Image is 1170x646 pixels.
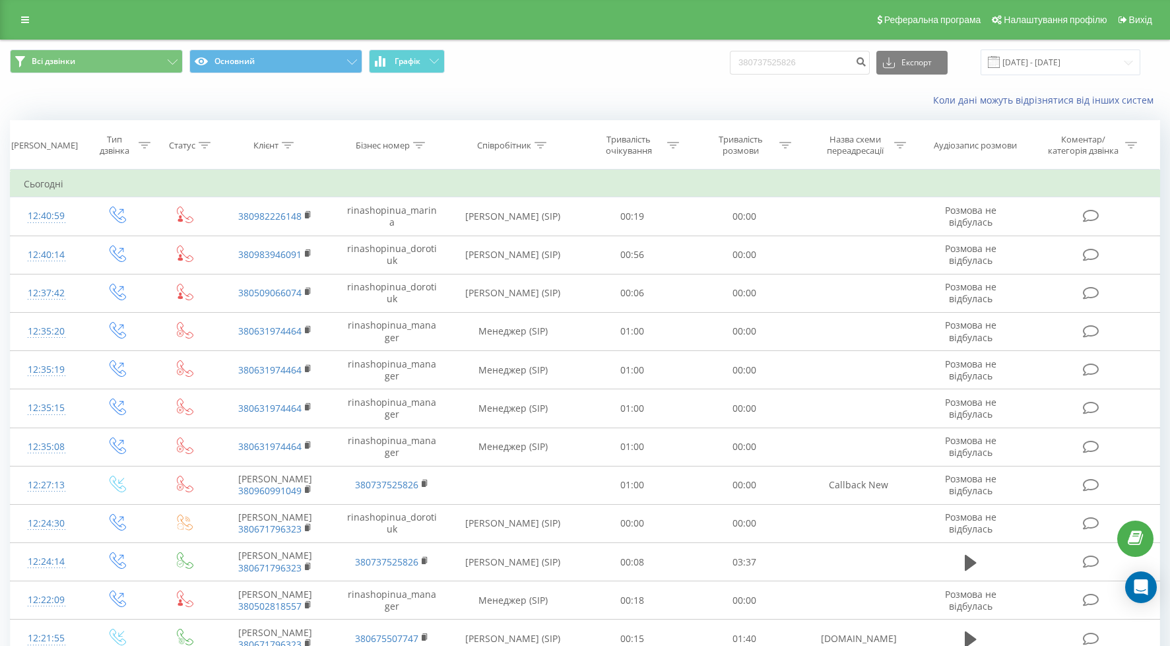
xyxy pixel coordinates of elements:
div: 12:35:20 [24,319,69,344]
button: Всі дзвінки [10,49,183,73]
div: Тривалість очікування [593,134,664,156]
button: Основний [189,49,362,73]
td: 00:19 [576,197,688,236]
td: [PERSON_NAME] (SIP) [450,274,575,312]
td: rinashopinua_dorotiuk [333,236,450,274]
td: 00:00 [688,197,800,236]
button: Експорт [876,51,948,75]
div: 12:22:09 [24,587,69,613]
td: [PERSON_NAME] [216,543,333,581]
a: 380631974464 [238,440,302,453]
div: 12:35:15 [24,395,69,421]
span: Налаштування профілю [1004,15,1107,25]
td: Менеджер (SIP) [450,312,575,350]
td: rinashopinua_marina [333,197,450,236]
a: 380502818557 [238,600,302,612]
span: Розмова не відбулась [945,396,996,420]
a: Коли дані можуть відрізнятися вiд інших систем [933,94,1160,106]
td: Сьогодні [11,171,1160,197]
td: 00:00 [688,389,800,428]
td: Менеджер (SIP) [450,351,575,389]
div: 12:24:14 [24,549,69,575]
span: Реферальна програма [884,15,981,25]
td: rinashopinua_manager [333,389,450,428]
td: [PERSON_NAME] [216,581,333,620]
td: 00:00 [688,274,800,312]
span: Розмова не відбулась [945,588,996,612]
td: 01:00 [576,466,688,504]
td: 03:37 [688,543,800,581]
input: Пошук за номером [730,51,870,75]
td: rinashopinua_dorotiuk [333,274,450,312]
td: [PERSON_NAME] (SIP) [450,543,575,581]
a: 380671796323 [238,523,302,535]
td: 01:00 [576,351,688,389]
td: rinashopinua_manager [333,428,450,466]
a: 380509066074 [238,286,302,299]
td: 01:00 [576,428,688,466]
td: 01:00 [576,312,688,350]
td: rinashopinua_dorotiuk [333,504,450,542]
td: rinashopinua_manager [333,351,450,389]
div: Співробітник [477,140,531,151]
td: 00:00 [688,504,800,542]
span: Розмова не відбулась [945,511,996,535]
td: rinashopinua_manager [333,312,450,350]
td: 00:00 [688,236,800,274]
div: 12:40:14 [24,242,69,268]
a: 380631974464 [238,364,302,376]
a: 380983946091 [238,248,302,261]
a: 380671796323 [238,562,302,574]
td: [PERSON_NAME] [216,504,333,542]
div: Статус [169,140,195,151]
div: 12:27:13 [24,472,69,498]
td: 00:00 [688,466,800,504]
a: 380960991049 [238,484,302,497]
a: 380675507747 [355,632,418,645]
td: [PERSON_NAME] (SIP) [450,504,575,542]
a: 380737525826 [355,556,418,568]
td: 00:00 [688,351,800,389]
span: Вихід [1129,15,1152,25]
div: Назва схеми переадресації [820,134,891,156]
td: 00:00 [688,428,800,466]
div: Клієнт [253,140,278,151]
span: Всі дзвінки [32,56,75,67]
div: [PERSON_NAME] [11,140,78,151]
td: 00:18 [576,581,688,620]
span: Розмова не відбулась [945,319,996,343]
td: [PERSON_NAME] [216,466,333,504]
div: Бізнес номер [356,140,410,151]
button: Графік [369,49,445,73]
td: 00:00 [688,581,800,620]
span: Розмова не відбулась [945,358,996,382]
td: Менеджер (SIP) [450,389,575,428]
div: 12:40:59 [24,203,69,229]
span: Розмова не відбулась [945,204,996,228]
span: Розмова не відбулась [945,434,996,459]
div: 12:35:08 [24,434,69,460]
a: 380631974464 [238,325,302,337]
a: 380631974464 [238,402,302,414]
td: Сallback New [800,466,917,504]
a: 380982226148 [238,210,302,222]
td: [PERSON_NAME] (SIP) [450,236,575,274]
div: 12:37:42 [24,280,69,306]
div: Open Intercom Messenger [1125,571,1157,603]
td: 00:56 [576,236,688,274]
span: Розмова не відбулась [945,280,996,305]
div: Аудіозапис розмови [934,140,1017,151]
div: 12:24:30 [24,511,69,536]
td: Менеджер (SIP) [450,581,575,620]
td: rinashopinua_manager [333,581,450,620]
div: Тип дзвінка [94,134,135,156]
td: Менеджер (SIP) [450,428,575,466]
td: 00:00 [688,312,800,350]
td: 00:08 [576,543,688,581]
td: 00:00 [576,504,688,542]
span: Розмова не відбулась [945,472,996,497]
span: Розмова не відбулась [945,242,996,267]
a: 380737525826 [355,478,418,491]
div: Коментар/категорія дзвінка [1045,134,1122,156]
td: [PERSON_NAME] (SIP) [450,197,575,236]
